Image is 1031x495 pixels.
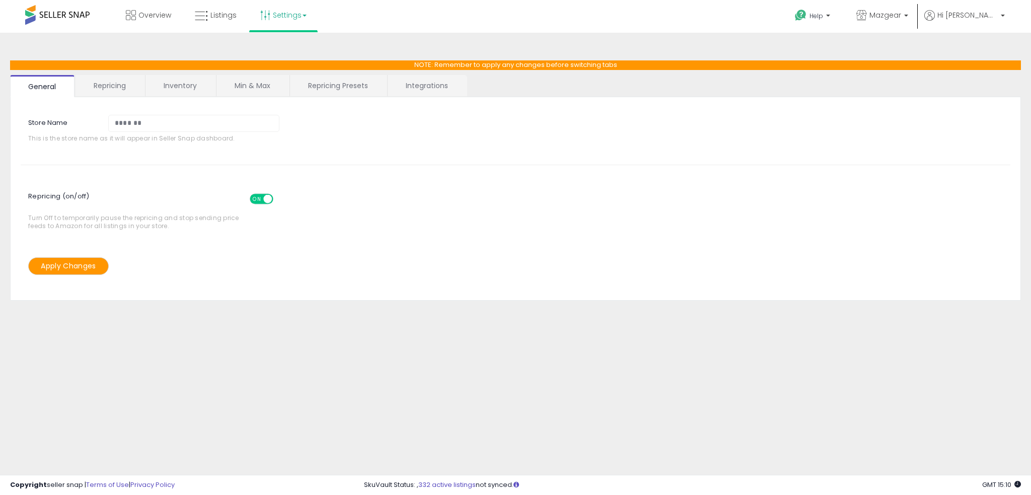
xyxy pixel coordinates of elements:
span: Turn Off to temporarily pause the repricing and stop sending price feeds to Amazon for all listin... [28,189,244,230]
a: Privacy Policy [130,480,175,489]
a: Min & Max [216,75,288,96]
div: seller snap | | [10,480,175,490]
span: Overview [138,10,171,20]
button: Apply Changes [28,257,109,275]
span: Mazgear [869,10,901,20]
a: Integrations [388,75,466,96]
a: Inventory [145,75,215,96]
span: 2025-08-15 15:10 GMT [982,480,1021,489]
a: Hi [PERSON_NAME] [924,10,1005,33]
span: OFF [272,195,288,203]
strong: Copyright [10,480,47,489]
div: SkuVault Status: , not synced. [364,480,1021,490]
i: Click here to read more about un-synced listings. [513,481,519,488]
span: Repricing (on/off) [28,186,282,214]
i: Get Help [794,9,807,22]
a: Repricing [76,75,144,96]
span: Help [809,12,823,20]
label: Store Name [21,115,101,128]
a: 332 active listings [418,480,476,489]
a: Help [787,2,840,33]
span: ON [251,195,263,203]
span: Hi [PERSON_NAME] [937,10,998,20]
span: This is the store name as it will appear in Seller Snap dashboard. [28,134,287,142]
a: General [10,75,75,97]
span: Listings [210,10,237,20]
p: NOTE: Remember to apply any changes before switching tabs [10,60,1021,70]
a: Repricing Presets [290,75,386,96]
a: Terms of Use [86,480,129,489]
